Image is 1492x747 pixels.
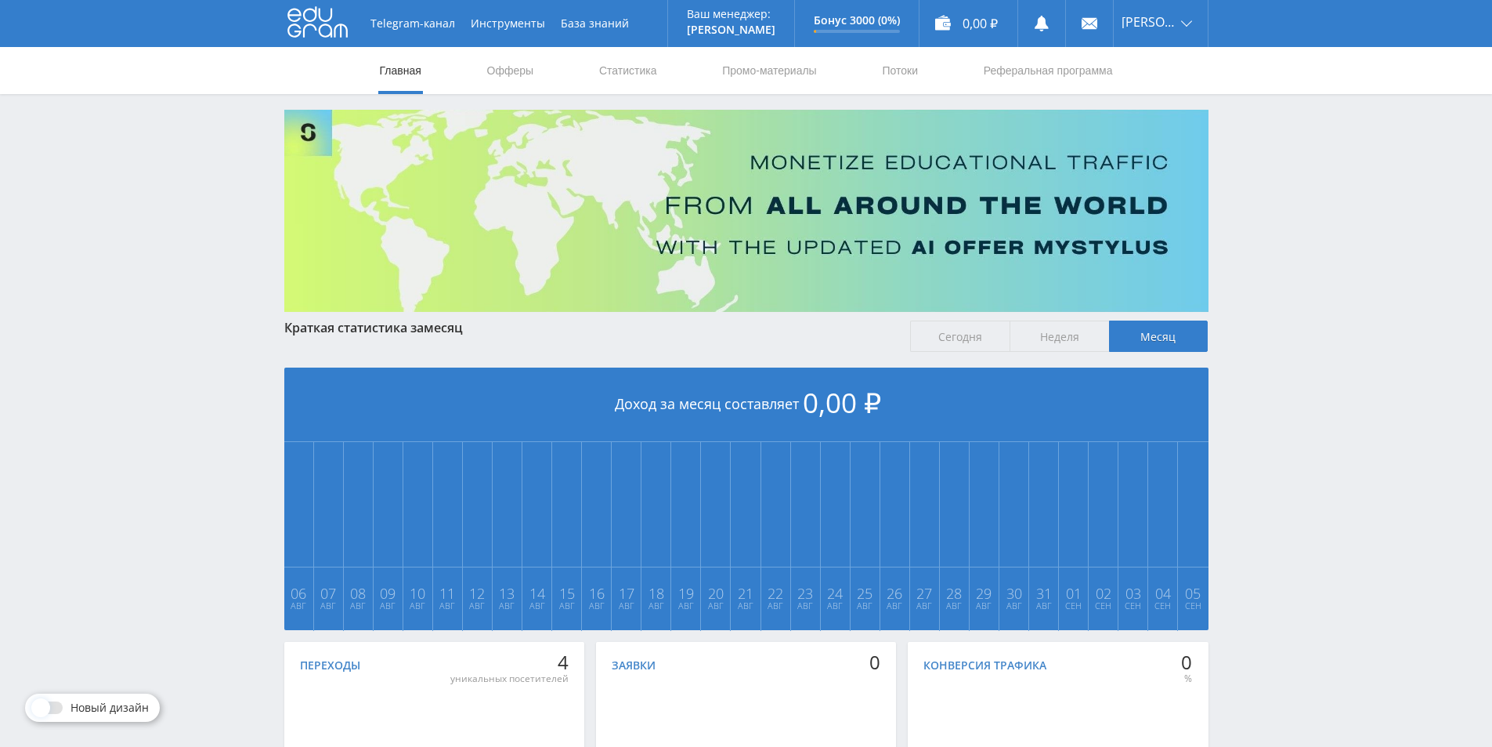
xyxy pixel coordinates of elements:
[598,47,659,94] a: Статистика
[464,587,491,600] span: 12
[434,587,461,600] span: 11
[378,47,423,94] a: Главная
[1119,600,1147,612] span: Сен
[1060,587,1087,600] span: 01
[300,659,360,672] div: Переходы
[1179,587,1207,600] span: 05
[523,587,551,600] span: 14
[923,659,1046,672] div: Конверсия трафика
[404,587,432,600] span: 10
[970,587,998,600] span: 29
[374,587,402,600] span: 09
[672,587,699,600] span: 19
[642,600,670,612] span: Авг
[1000,600,1028,612] span: Авг
[911,600,938,612] span: Авг
[880,47,919,94] a: Потоки
[687,8,775,20] p: Ваш менеджер:
[493,600,521,612] span: Авг
[284,368,1208,442] div: Доход за месяц составляет
[583,587,610,600] span: 16
[486,47,536,94] a: Офферы
[1030,600,1057,612] span: Авг
[792,600,819,612] span: Авг
[374,600,402,612] span: Авг
[851,600,879,612] span: Авг
[284,321,895,335] div: Краткая статистика за
[315,600,342,612] span: Авг
[1149,587,1176,600] span: 04
[464,600,491,612] span: Авг
[612,587,640,600] span: 17
[869,651,880,673] div: 0
[911,587,938,600] span: 27
[822,587,849,600] span: 24
[721,47,818,94] a: Промо-материалы
[1109,321,1208,352] span: Месяц
[881,600,909,612] span: Авг
[1060,600,1087,612] span: Сен
[970,600,998,612] span: Авг
[1119,587,1147,600] span: 03
[612,600,640,612] span: Авг
[672,600,699,612] span: Авг
[285,600,312,612] span: Авг
[881,587,909,600] span: 26
[1010,321,1109,352] span: Неделя
[523,600,551,612] span: Авг
[1179,600,1207,612] span: Сен
[702,600,729,612] span: Авг
[612,659,656,672] div: Заявки
[814,14,900,27] p: Бонус 3000 (0%)
[941,587,968,600] span: 28
[732,600,759,612] span: Авг
[702,587,729,600] span: 20
[1089,587,1117,600] span: 02
[642,587,670,600] span: 18
[345,600,372,612] span: Авг
[1122,16,1176,28] span: [PERSON_NAME]
[553,600,580,612] span: Авг
[762,587,789,600] span: 22
[910,321,1010,352] span: Сегодня
[822,600,849,612] span: Авг
[583,600,610,612] span: Авг
[553,587,580,600] span: 15
[803,384,881,421] span: 0,00 ₽
[1149,600,1176,612] span: Сен
[1000,587,1028,600] span: 30
[345,587,372,600] span: 08
[1181,651,1192,673] div: 0
[1089,600,1117,612] span: Сен
[1030,587,1057,600] span: 31
[285,587,312,600] span: 06
[493,587,521,600] span: 13
[434,600,461,612] span: Авг
[732,587,759,600] span: 21
[851,587,879,600] span: 25
[762,600,789,612] span: Авг
[70,702,149,714] span: Новый дизайн
[404,600,432,612] span: Авг
[450,651,569,673] div: 4
[982,47,1114,94] a: Реферальная программа
[424,319,463,336] span: месяц
[941,600,968,612] span: Авг
[315,587,342,600] span: 07
[284,110,1208,312] img: Banner
[1181,673,1192,685] div: %
[687,24,775,36] p: [PERSON_NAME]
[450,673,569,685] div: уникальных посетителей
[792,587,819,600] span: 23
